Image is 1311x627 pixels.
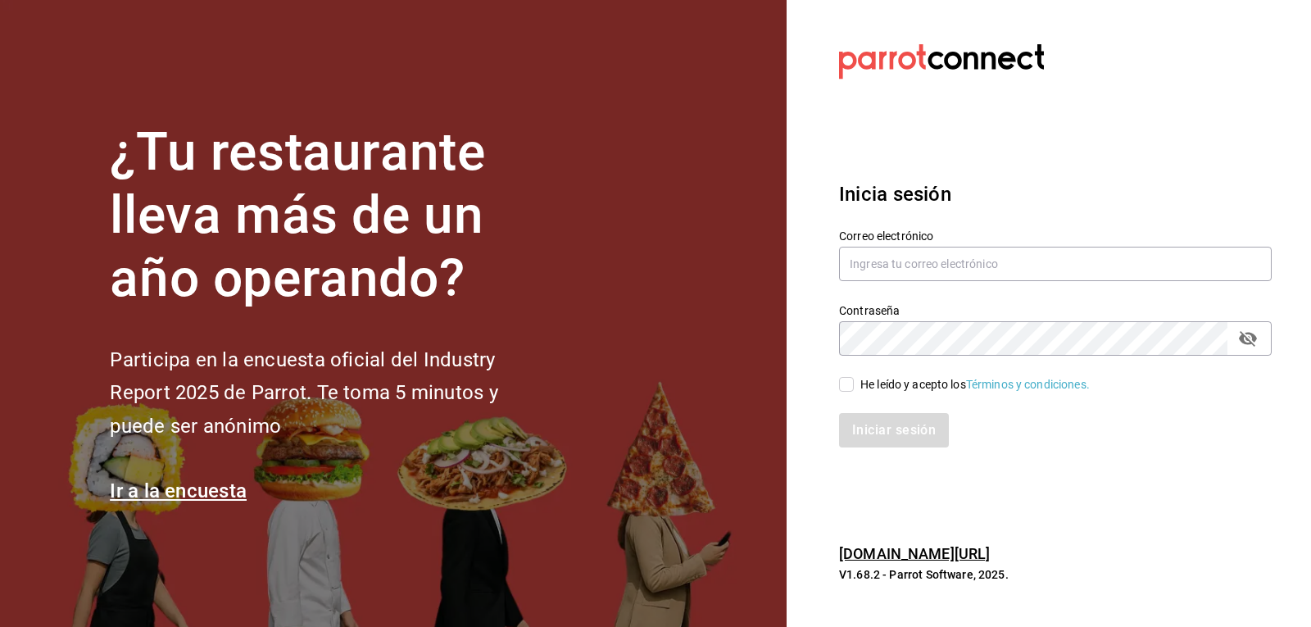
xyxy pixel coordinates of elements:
h3: Inicia sesión [839,179,1272,209]
div: He leído y acepto los [860,376,1090,393]
p: V1.68.2 - Parrot Software, 2025. [839,566,1272,583]
a: [DOMAIN_NAME][URL] [839,545,990,562]
label: Correo electrónico [839,230,1272,242]
h2: Participa en la encuesta oficial del Industry Report 2025 de Parrot. Te toma 5 minutos y puede se... [110,343,552,443]
input: Ingresa tu correo electrónico [839,247,1272,281]
a: Ir a la encuesta [110,479,247,502]
label: Contraseña [839,305,1272,316]
button: passwordField [1234,325,1262,352]
h1: ¿Tu restaurante lleva más de un año operando? [110,121,552,310]
a: Términos y condiciones. [966,378,1090,391]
